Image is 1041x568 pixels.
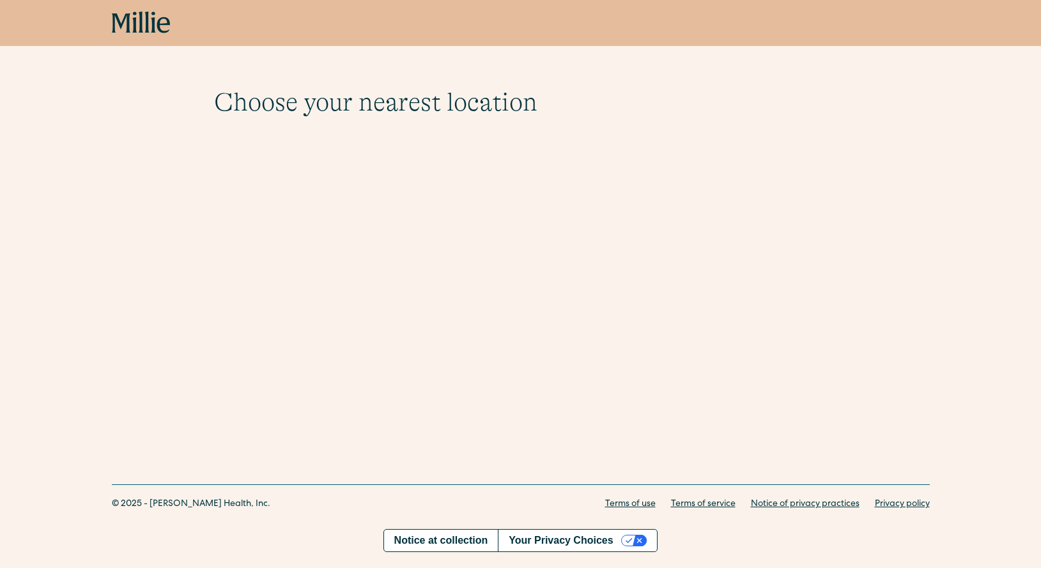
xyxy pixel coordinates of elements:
[605,498,656,511] a: Terms of use
[875,498,930,511] a: Privacy policy
[671,498,736,511] a: Terms of service
[751,498,860,511] a: Notice of privacy practices
[112,498,270,511] div: © 2025 - [PERSON_NAME] Health, Inc.
[214,87,828,118] h1: Choose your nearest location
[384,530,498,551] a: Notice at collection
[498,530,657,551] button: Your Privacy Choices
